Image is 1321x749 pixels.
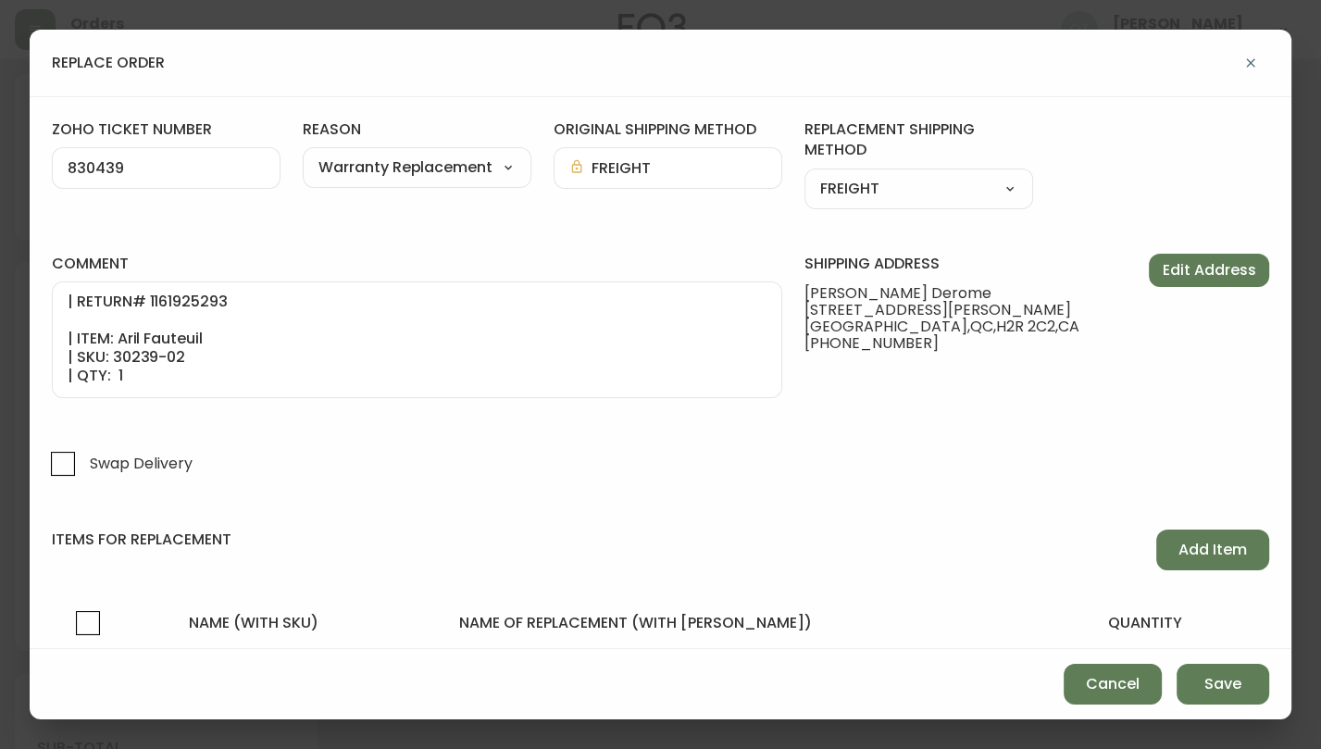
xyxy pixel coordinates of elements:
h4: quantity [1108,613,1254,633]
span: Add Item [1178,540,1247,560]
button: Cancel [1064,664,1162,705]
button: Save [1177,664,1269,705]
span: [PHONE_NUMBER] [804,335,1120,352]
textarea: ORIGINAL ORDER: 4133512 | REASON FOR REPLACEMENT: | NOTES: NIR - Broken Leg | RETURN# 1161925293 ... [68,293,766,386]
span: Cancel [1086,674,1140,694]
label: comment [52,254,782,274]
span: Swap Delivery [90,454,193,473]
span: Edit Address [1163,260,1256,281]
span: [STREET_ADDRESS][PERSON_NAME] [804,302,1120,318]
span: [GEOGRAPHIC_DATA] , QC , H2R 2C2 , CA [804,318,1120,335]
label: replacement shipping method [804,119,1033,161]
span: [PERSON_NAME] Derome [804,285,1120,302]
label: original shipping method [554,119,782,140]
span: Save [1204,674,1241,694]
h4: shipping address [804,254,1120,274]
h4: name (with sku) [189,613,430,633]
button: Edit Address [1149,254,1269,287]
label: zoho ticket number [52,119,280,140]
button: Add Item [1156,530,1269,570]
label: reason [303,119,531,140]
h4: name of replacement (with [PERSON_NAME]) [459,613,1078,633]
h4: replace order [52,53,165,73]
h4: items for replacement [52,530,231,550]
